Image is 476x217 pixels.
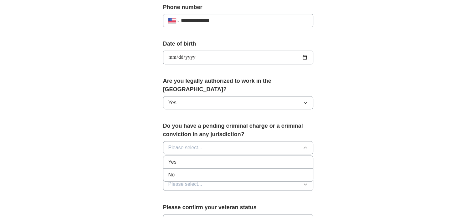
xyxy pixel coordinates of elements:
button: Please select... [163,141,313,154]
button: Please select... [163,178,313,191]
label: Date of birth [163,40,313,48]
span: Please select... [168,144,202,151]
span: Yes [168,158,177,166]
label: Are you legally authorized to work in the [GEOGRAPHIC_DATA]? [163,77,313,94]
label: Phone number [163,3,313,12]
button: Yes [163,96,313,109]
span: Please select... [168,180,202,188]
span: Yes [168,99,177,106]
span: No [168,171,175,179]
label: Do you have a pending criminal charge or a criminal conviction in any jurisdiction? [163,122,313,139]
label: Please confirm your veteran status [163,203,313,212]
